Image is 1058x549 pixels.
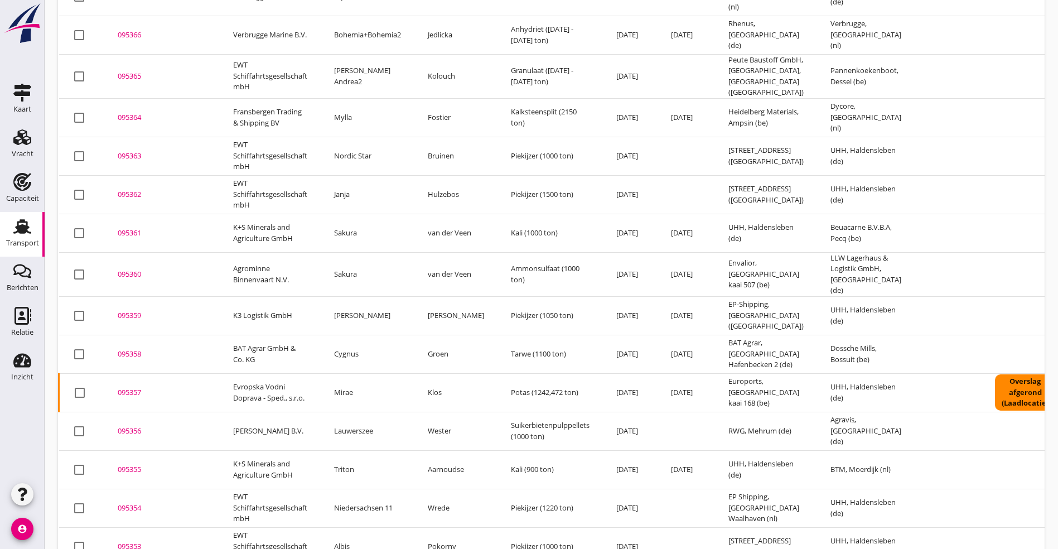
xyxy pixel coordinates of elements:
[6,239,39,247] div: Transport
[658,98,715,137] td: [DATE]
[603,175,658,214] td: [DATE]
[497,252,603,296] td: Ammonsulfaat (1000 ton)
[817,450,915,489] td: BTM, Moerdijk (nl)
[11,329,33,336] div: Relatie
[414,450,497,489] td: Aarnoudse
[414,175,497,214] td: Hulzebos
[2,3,42,44] img: logo-small.a267ee39.svg
[118,112,206,123] div: 095364
[497,214,603,252] td: Kali (1000 ton)
[321,296,414,335] td: [PERSON_NAME]
[603,98,658,137] td: [DATE]
[11,373,33,381] div: Inzicht
[603,335,658,373] td: [DATE]
[995,374,1055,411] div: Overslag afgerond (Laadlocatie)
[321,373,414,412] td: Mirae
[118,310,206,321] div: 095359
[497,296,603,335] td: Piekijzer (1050 ton)
[321,252,414,296] td: Sakura
[497,373,603,412] td: Potas (1242,472 ton)
[817,137,915,175] td: UHH, Haldensleben (de)
[220,54,321,98] td: EWT Schiffahrtsgesellschaft mbH
[817,335,915,373] td: Dossche Mills, Bossuit (be)
[220,214,321,252] td: K+S Minerals and Agriculture GmbH
[497,137,603,175] td: Piekijzer (1000 ton)
[414,489,497,527] td: Wrede
[321,335,414,373] td: Cygnus
[817,373,915,412] td: UHH, Haldensleben (de)
[321,137,414,175] td: Nordic Star
[715,373,817,412] td: Euroports, [GEOGRAPHIC_DATA] kaai 168 (be)
[321,489,414,527] td: Niedersachsen 11
[414,412,497,450] td: Wester
[321,214,414,252] td: Sakura
[658,252,715,296] td: [DATE]
[118,71,206,82] div: 095365
[603,489,658,527] td: [DATE]
[715,54,817,98] td: Peute Baustoff GmbH, [GEOGRAPHIC_DATA], [GEOGRAPHIC_DATA] ([GEOGRAPHIC_DATA])
[497,175,603,214] td: Piekijzer (1500 ton)
[220,489,321,527] td: EWT Schiffahrtsgesellschaft mbH
[817,252,915,296] td: LLW Lagerhaus & Logistik GmbH, [GEOGRAPHIC_DATA] (de)
[817,296,915,335] td: UHH, Haldensleben (de)
[118,387,206,398] div: 095357
[118,30,206,41] div: 095366
[603,214,658,252] td: [DATE]
[497,489,603,527] td: Piekijzer (1220 ton)
[715,412,817,450] td: RWG, Mehrum (de)
[497,16,603,54] td: Anhydriet ([DATE] - [DATE] ton)
[817,98,915,137] td: Dycore, [GEOGRAPHIC_DATA] (nl)
[220,175,321,214] td: EWT Schiffahrtsgesellschaft mbH
[321,54,414,98] td: [PERSON_NAME] Andrea2
[220,335,321,373] td: BAT Agrar GmbH & Co. KG
[220,373,321,412] td: Evropska Vodni Doprava - Sped., s.r.o.
[11,518,33,540] i: account_circle
[658,450,715,489] td: [DATE]
[414,335,497,373] td: Groen
[603,412,658,450] td: [DATE]
[321,450,414,489] td: Triton
[715,137,817,175] td: [STREET_ADDRESS] ([GEOGRAPHIC_DATA])
[414,214,497,252] td: van der Veen
[603,54,658,98] td: [DATE]
[220,252,321,296] td: Agrominne Binnenvaart N.V.
[414,373,497,412] td: Klos
[220,137,321,175] td: EWT Schiffahrtsgesellschaft mbH
[220,296,321,335] td: K3 Logistik GmbH
[658,335,715,373] td: [DATE]
[414,16,497,54] td: Jedlicka
[817,16,915,54] td: Verbrugge, [GEOGRAPHIC_DATA] (nl)
[603,450,658,489] td: [DATE]
[715,489,817,527] td: EP Shipping, [GEOGRAPHIC_DATA] Waalhaven (nl)
[118,228,206,239] div: 095361
[603,137,658,175] td: [DATE]
[220,16,321,54] td: Verbrugge Marine B.V.
[414,54,497,98] td: Kolouch
[817,214,915,252] td: Beuacarne B.V.B.A, Pecq (be)
[497,54,603,98] td: Granulaat ([DATE] - [DATE] ton)
[321,16,414,54] td: Bohemia+Bohemia2
[497,412,603,450] td: Suikerbietenpulppellets (1000 ton)
[715,252,817,296] td: Envalior, [GEOGRAPHIC_DATA] kaai 507 (be)
[497,450,603,489] td: Kali (900 ton)
[118,349,206,360] div: 095358
[220,412,321,450] td: [PERSON_NAME] B.V.
[118,189,206,200] div: 095362
[118,426,206,437] div: 095356
[118,464,206,475] div: 095355
[658,373,715,412] td: [DATE]
[715,296,817,335] td: EP-Shipping, [GEOGRAPHIC_DATA] ([GEOGRAPHIC_DATA])
[603,252,658,296] td: [DATE]
[715,335,817,373] td: BAT Agrar, [GEOGRAPHIC_DATA] Hafenbecken 2 (de)
[13,105,31,113] div: Kaart
[118,503,206,514] div: 095354
[7,284,38,291] div: Berichten
[658,214,715,252] td: [DATE]
[603,296,658,335] td: [DATE]
[497,98,603,137] td: Kalksteensplit (2150 ton)
[817,54,915,98] td: Pannenkoekenboot, Dessel (be)
[497,335,603,373] td: Tarwe (1100 ton)
[817,412,915,450] td: Agravis, [GEOGRAPHIC_DATA] (de)
[321,175,414,214] td: Janja
[414,296,497,335] td: [PERSON_NAME]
